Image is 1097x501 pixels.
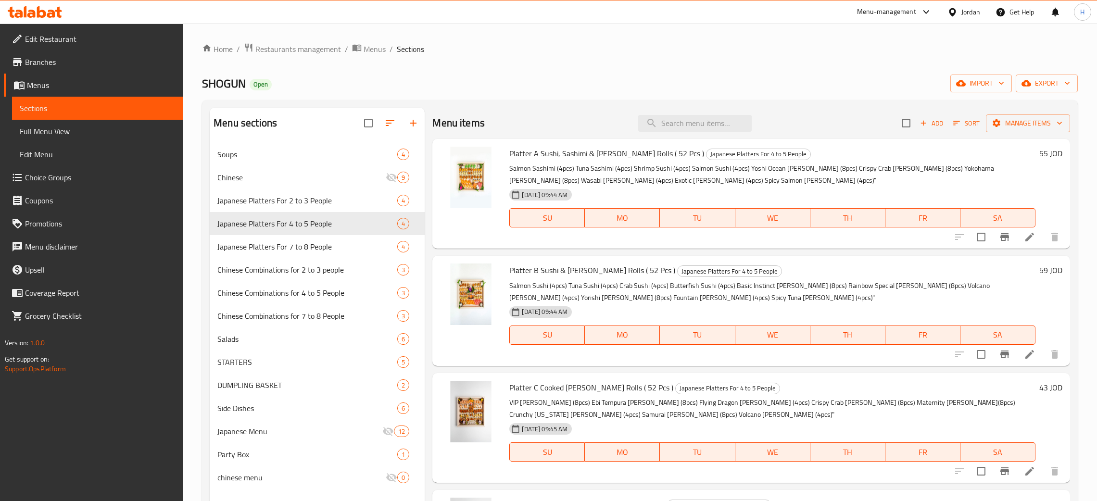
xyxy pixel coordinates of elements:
span: MO [589,328,656,342]
button: TU [660,442,735,462]
div: items [397,333,409,345]
span: Grocery Checklist [25,310,176,322]
span: Platter A Sushi, Sashimi & [PERSON_NAME] Rolls ( 52 Pcs ) [509,146,704,161]
button: FR [885,442,960,462]
nav: Menu sections [210,139,425,493]
span: Chinese [217,172,386,183]
a: Menus [4,74,183,97]
span: 2 [398,381,409,390]
span: Japanese Platters For 4 to 5 People [217,218,397,229]
a: Restaurants management [244,43,341,55]
span: Coverage Report [25,287,176,299]
a: Coupons [4,189,183,212]
span: TH [814,445,882,459]
button: Branch-specific-item [993,460,1016,483]
span: TH [814,328,882,342]
p: VIP [PERSON_NAME] (8pcs) Ebi Tempura [PERSON_NAME] (8pcs) Flying Dragon [PERSON_NAME] (4pcs) Cris... [509,397,1035,421]
span: Sort sections [378,112,402,135]
span: 4 [398,150,409,159]
a: Upsell [4,258,183,281]
button: TH [810,326,885,345]
a: Support.OpsPlatform [5,363,66,375]
span: 6 [398,335,409,344]
span: [DATE] 09:44 AM [518,190,571,200]
div: Chinese Combinations for 7 to 8 People3 [210,304,425,327]
span: Chinese Combinations for 4 to 5 People [217,287,397,299]
div: Japanese Platters For 2 to 3 People4 [210,189,425,212]
div: Side Dishes [217,402,397,414]
li: / [345,43,348,55]
span: SU [514,445,581,459]
span: Sort [953,118,980,129]
div: items [397,310,409,322]
button: TU [660,326,735,345]
span: SHOGUN [202,73,246,94]
button: WE [735,208,810,227]
span: Add [919,118,945,129]
span: TU [664,211,731,225]
span: 3 [398,265,409,275]
span: 9 [398,173,409,182]
span: Restaurants management [255,43,341,55]
span: Edit Menu [20,149,176,160]
a: Edit Restaurant [4,27,183,50]
div: Japanese Menu12 [210,420,425,443]
div: items [397,402,409,414]
button: WE [735,326,810,345]
span: WE [739,211,807,225]
span: 3 [398,288,409,298]
span: FR [889,328,957,342]
div: items [397,241,409,252]
span: FR [889,211,957,225]
div: Japanese Menu [217,426,382,437]
span: Menus [364,43,386,55]
p: Salmon Sashimi (4pcs) Tuna Sashimi (4pcs) Shrimp Sushi (4pcs) Salmon Sushi (4pcs) Yoshi Ocean [PE... [509,163,1035,187]
button: Add section [402,112,425,135]
span: Japanese Platters For 4 to 5 People [676,383,780,394]
div: items [397,149,409,160]
span: Sections [20,102,176,114]
button: SU [509,208,585,227]
button: delete [1043,343,1066,366]
span: Menus [27,79,176,91]
h2: Menu sections [214,116,277,130]
span: SA [964,445,1032,459]
span: Branches [25,56,176,68]
button: TH [810,208,885,227]
span: WE [739,328,807,342]
div: Party Box1 [210,443,425,466]
span: Full Menu View [20,125,176,137]
span: Soups [217,149,397,160]
button: MO [585,326,660,345]
span: STARTERS [217,356,397,368]
button: SA [960,442,1035,462]
span: 1 [398,450,409,459]
h2: Menu items [432,116,485,130]
span: Japanese Platters For 7 to 8 People [217,241,397,252]
button: TU [660,208,735,227]
h6: 59 JOD [1039,263,1062,277]
div: STARTERS5 [210,351,425,374]
li: / [390,43,393,55]
div: Open [250,79,272,90]
img: Platter C Cooked Maki Rolls ( 52 Pcs ) [440,381,502,442]
a: Menu disclaimer [4,235,183,258]
span: Japanese Platters For 2 to 3 People [217,195,397,206]
a: Home [202,43,233,55]
div: Chinese Combinations for 2 to 3 people3 [210,258,425,281]
span: Menu disclaimer [25,241,176,252]
div: Chinese9 [210,166,425,189]
div: DUMPLING BASKET [217,379,397,391]
button: Manage items [986,114,1070,132]
div: Menu-management [857,6,916,18]
li: / [237,43,240,55]
button: SU [509,442,585,462]
div: items [397,264,409,276]
span: 4 [398,242,409,251]
span: SU [514,211,581,225]
span: Chinese Combinations for 7 to 8 People [217,310,397,322]
div: Jordan [961,7,980,17]
span: Sections [397,43,424,55]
